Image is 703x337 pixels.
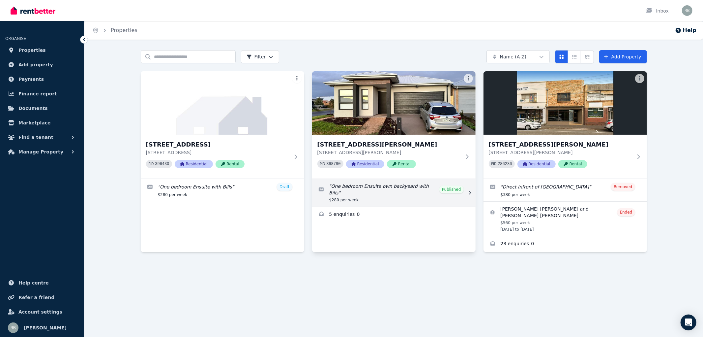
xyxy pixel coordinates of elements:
[18,148,63,156] span: Manage Property
[5,73,79,86] a: Payments
[599,50,647,63] a: Add Property
[489,140,632,149] h3: [STREET_ADDRESS][PERSON_NAME]
[141,71,304,135] img: 4 Watton St, Strathtulloh
[18,133,53,141] span: Find a tenant
[555,50,568,63] button: Card view
[681,315,696,330] div: Open Intercom Messenger
[555,50,594,63] div: View options
[675,26,696,34] button: Help
[491,162,497,166] small: PID
[18,308,62,316] span: Account settings
[18,46,46,54] span: Properties
[216,160,245,168] span: Rental
[5,102,79,115] a: Documents
[483,71,647,135] img: 16 Haughton Road, Oakleigh
[682,5,692,16] img: Ravi Beniwal
[317,140,461,149] h3: [STREET_ADDRESS][PERSON_NAME]
[326,162,340,166] code: 398790
[8,322,18,333] img: Ravi Beniwal
[568,50,581,63] button: Compact list view
[646,8,669,14] div: Inbox
[175,160,213,168] span: Residential
[18,90,57,98] span: Finance report
[558,160,587,168] span: Rental
[312,71,476,179] a: 8 Rumford St, Thornhill Park[STREET_ADDRESS][PERSON_NAME][STREET_ADDRESS][PERSON_NAME]PID 398790R...
[5,36,26,41] span: ORGANISE
[489,149,632,156] p: [STREET_ADDRESS][PERSON_NAME]
[18,293,54,301] span: Refer a friend
[18,119,50,127] span: Marketplace
[11,6,55,16] img: RentBetter
[18,279,49,287] span: Help centre
[5,145,79,158] button: Manage Property
[247,53,266,60] span: Filter
[146,140,290,149] h3: [STREET_ADDRESS]
[517,160,556,168] span: Residential
[387,160,416,168] span: Rental
[483,236,647,252] a: Enquiries for 16 Haughton Road, Oakleigh
[5,87,79,100] a: Finance report
[5,276,79,289] a: Help centre
[241,50,279,63] button: Filter
[320,162,325,166] small: PID
[5,291,79,304] a: Refer a friend
[498,162,512,166] code: 286236
[317,149,461,156] p: [STREET_ADDRESS][PERSON_NAME]
[141,71,304,179] a: 4 Watton St, Strathtulloh[STREET_ADDRESS][STREET_ADDRESS]PID 396430ResidentialRental
[486,50,550,63] button: Name (A-Z)
[483,179,647,201] a: Edit listing: Direct Infront of Oakleigh Railway Station
[5,44,79,57] a: Properties
[5,305,79,319] a: Account settings
[141,179,304,201] a: Edit listing: One bedroom Ensuite with Bills
[464,74,473,83] button: More options
[635,74,644,83] button: More options
[18,104,48,112] span: Documents
[149,162,154,166] small: PID
[312,179,476,207] a: Edit listing: One bedroom Ensuite own backyeard with Bills
[346,160,384,168] span: Residential
[155,162,169,166] code: 396430
[5,58,79,71] a: Add property
[18,75,44,83] span: Payments
[18,61,53,69] span: Add property
[292,74,302,83] button: More options
[312,207,476,223] a: Enquiries for 8 Rumford St, Thornhill Park
[24,324,67,332] span: [PERSON_NAME]
[483,202,647,236] a: View details for Antonio Enrique Saavedra Poblete and Alcayaga Burgos Miguel Angel
[146,149,290,156] p: [STREET_ADDRESS]
[111,27,137,33] a: Properties
[5,116,79,129] a: Marketplace
[312,71,476,135] img: 8 Rumford St, Thornhill Park
[5,131,79,144] button: Find a tenant
[84,21,145,40] nav: Breadcrumb
[483,71,647,179] a: 16 Haughton Road, Oakleigh[STREET_ADDRESS][PERSON_NAME][STREET_ADDRESS][PERSON_NAME]PID 286236Res...
[500,53,527,60] span: Name (A-Z)
[581,50,594,63] button: Expanded list view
